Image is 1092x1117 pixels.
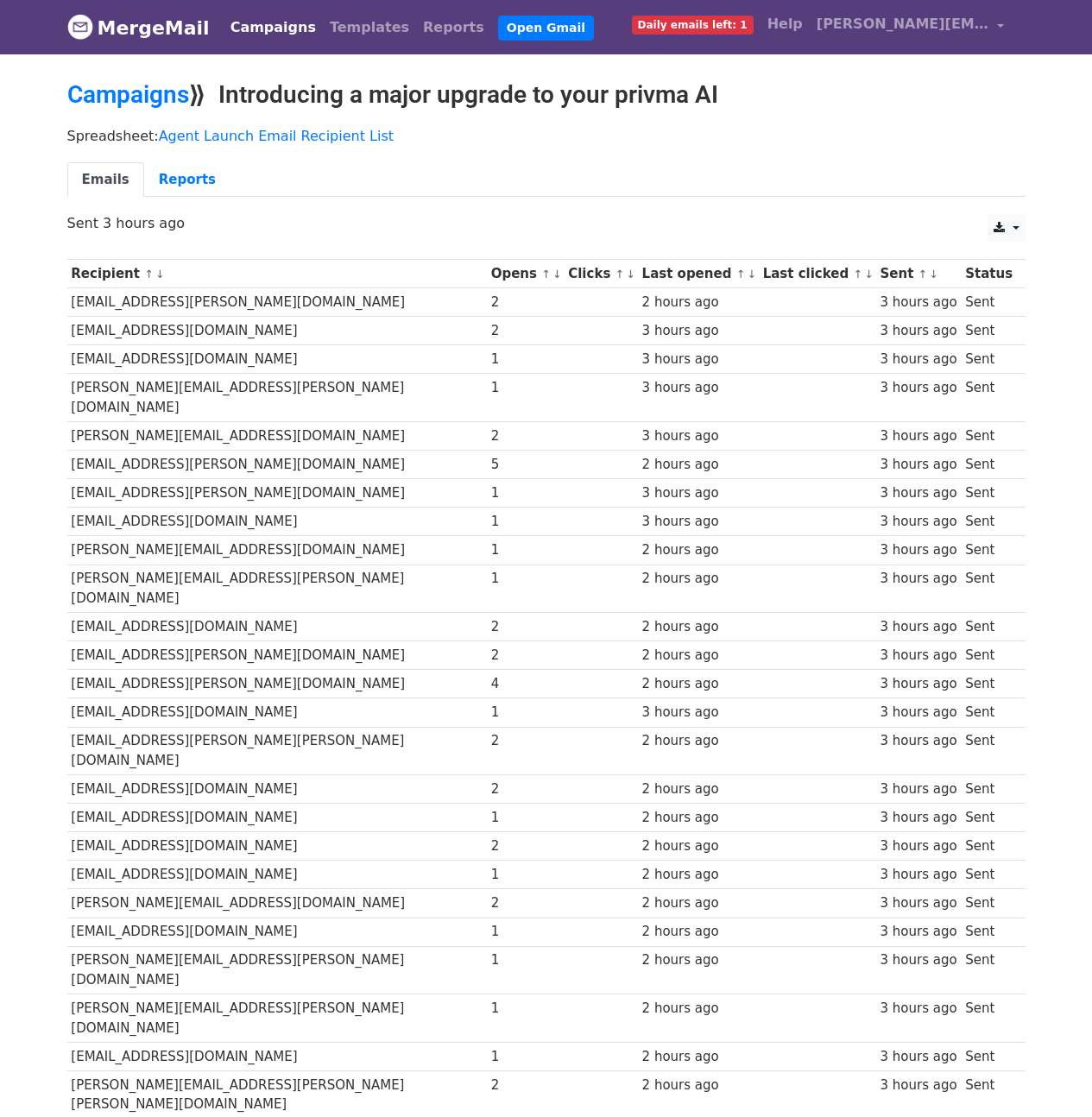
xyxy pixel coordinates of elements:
div: 2 hours ago [642,950,754,970]
td: [PERSON_NAME][EMAIL_ADDRESS][PERSON_NAME][DOMAIN_NAME] [67,946,487,994]
div: 3 hours ago [642,426,754,446]
a: ↑ [853,268,862,281]
td: [EMAIL_ADDRESS][DOMAIN_NAME] [67,508,487,536]
div: 3 hours ago [880,569,956,589]
td: [EMAIL_ADDRESS][PERSON_NAME][DOMAIN_NAME] [67,641,487,670]
div: 2 hours ago [642,1076,754,1095]
td: [EMAIL_ADDRESS][DOMAIN_NAME] [67,804,487,832]
div: 2 hours ago [642,999,754,1019]
td: [EMAIL_ADDRESS][PERSON_NAME][DOMAIN_NAME] [67,451,487,479]
a: [PERSON_NAME][EMAIL_ADDRESS][DOMAIN_NAME] [810,7,1012,47]
a: Campaigns [67,80,189,109]
a: ↓ [747,268,756,281]
a: Templates [323,10,416,45]
div: 2 [491,731,560,751]
a: ↓ [155,268,165,281]
td: Sent [961,374,1016,422]
div: 2 hours ago [642,646,754,666]
td: [PERSON_NAME][EMAIL_ADDRESS][PERSON_NAME][DOMAIN_NAME] [67,374,487,422]
a: MergeMail [67,9,210,46]
td: Sent [961,946,1016,994]
div: 3 hours ago [880,865,956,885]
a: ↑ [144,268,154,281]
td: Sent [961,832,1016,861]
div: 3 hours ago [642,321,754,341]
div: 2 hours ago [642,1047,754,1067]
td: [EMAIL_ADDRESS][PERSON_NAME][DOMAIN_NAME] [67,479,487,508]
th: Clicks [564,260,637,288]
div: 3 hours ago [880,483,956,503]
span: [PERSON_NAME][EMAIL_ADDRESS][DOMAIN_NAME] [817,14,989,35]
div: 2 hours ago [642,540,754,560]
td: Sent [961,422,1016,451]
div: 3 hours ago [880,893,956,913]
div: 3 hours ago [880,512,956,532]
a: ↑ [918,268,928,281]
td: Sent [961,345,1016,374]
div: 2 hours ago [642,674,754,694]
div: 3 hours ago [880,350,956,369]
a: Agent Launch Email Recipient List [159,128,394,144]
div: 1 [491,922,560,942]
a: Reports [144,162,230,198]
div: 3 hours ago [880,1047,956,1067]
td: [EMAIL_ADDRESS][DOMAIN_NAME] [67,832,487,861]
td: Sent [961,479,1016,508]
div: 2 [491,293,560,312]
td: [EMAIL_ADDRESS][DOMAIN_NAME] [67,345,487,374]
td: Sent [961,613,1016,641]
div: 2 hours ago [642,779,754,799]
td: [EMAIL_ADDRESS][PERSON_NAME][DOMAIN_NAME] [67,670,487,698]
div: 3 hours ago [880,646,956,666]
a: ↓ [552,268,562,281]
td: [PERSON_NAME][EMAIL_ADDRESS][PERSON_NAME][DOMAIN_NAME] [67,994,487,1043]
div: 2 [491,1076,560,1095]
a: ↑ [615,268,625,281]
div: 3 hours ago [642,512,754,532]
td: Sent [961,1042,1016,1070]
div: 3 hours ago [880,293,956,312]
td: [PERSON_NAME][EMAIL_ADDRESS][DOMAIN_NAME] [67,422,487,451]
div: 1 [491,865,560,885]
td: [EMAIL_ADDRESS][PERSON_NAME][DOMAIN_NAME] [67,288,487,317]
td: Sent [961,727,1016,775]
div: 3 hours ago [880,674,956,694]
div: 4 [491,674,560,694]
div: 1 [491,703,560,723]
div: 3 hours ago [880,540,956,560]
div: 1 [491,378,560,398]
p: Spreadsheet: [67,127,1026,145]
a: ↓ [929,268,938,281]
th: Status [961,260,1016,288]
th: Last opened [638,260,759,288]
td: Sent [961,775,1016,804]
div: 3 hours ago [880,703,956,723]
td: [EMAIL_ADDRESS][DOMAIN_NAME] [67,698,487,727]
div: 3 hours ago [880,321,956,341]
td: [EMAIL_ADDRESS][DOMAIN_NAME] [67,1042,487,1070]
div: 2 hours ago [642,569,754,589]
p: Sent 3 hours ago [67,214,1026,232]
div: 3 hours ago [880,378,956,398]
div: 5 [491,455,560,475]
td: [EMAIL_ADDRESS][DOMAIN_NAME] [67,613,487,641]
td: [PERSON_NAME][EMAIL_ADDRESS][PERSON_NAME][DOMAIN_NAME] [67,565,487,613]
div: 3 hours ago [642,483,754,503]
td: Sent [961,670,1016,698]
div: 1 [491,950,560,970]
td: [EMAIL_ADDRESS][PERSON_NAME][PERSON_NAME][DOMAIN_NAME] [67,727,487,775]
div: 1 [491,350,560,369]
div: 2 [491,646,560,666]
div: 1 [491,569,560,589]
div: 2 [491,893,560,913]
div: 2 hours ago [642,808,754,828]
div: 3 hours ago [880,455,956,475]
a: Open Gmail [498,16,594,41]
td: Sent [961,994,1016,1043]
div: 3 hours ago [880,999,956,1019]
div: 3 hours ago [880,426,956,446]
td: Sent [961,536,1016,565]
td: Sent [961,288,1016,317]
td: Sent [961,698,1016,727]
td: [EMAIL_ADDRESS][DOMAIN_NAME] [67,918,487,946]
